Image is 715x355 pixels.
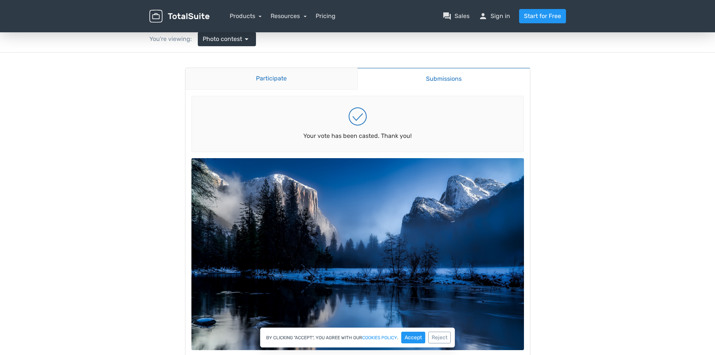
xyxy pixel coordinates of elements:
[479,12,488,21] span: person
[230,12,262,20] a: Products
[401,332,425,343] button: Accept
[428,332,451,343] button: Reject
[149,10,209,23] img: TotalSuite for WordPress
[443,12,452,21] span: question_answer
[260,328,455,347] div: By clicking "Accept", you agree with our .
[303,79,412,88] p: Your vote has been casted. Thank you!
[191,106,524,298] img: yellowstone-national-park-1581879_1920.jpg
[519,9,566,23] a: Start for Free
[357,15,530,37] a: Submissions
[242,35,251,44] span: arrow_drop_down
[203,35,242,44] span: Photo contest
[479,12,510,21] a: personSign in
[271,12,307,20] a: Resources
[316,12,336,21] a: Pricing
[149,35,198,44] div: You're viewing:
[443,12,470,21] a: question_answerSales
[191,307,524,313] p: [GEOGRAPHIC_DATA]
[362,335,397,340] a: cookies policy
[198,32,256,46] a: Photo contest arrow_drop_down
[185,15,358,37] a: Participate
